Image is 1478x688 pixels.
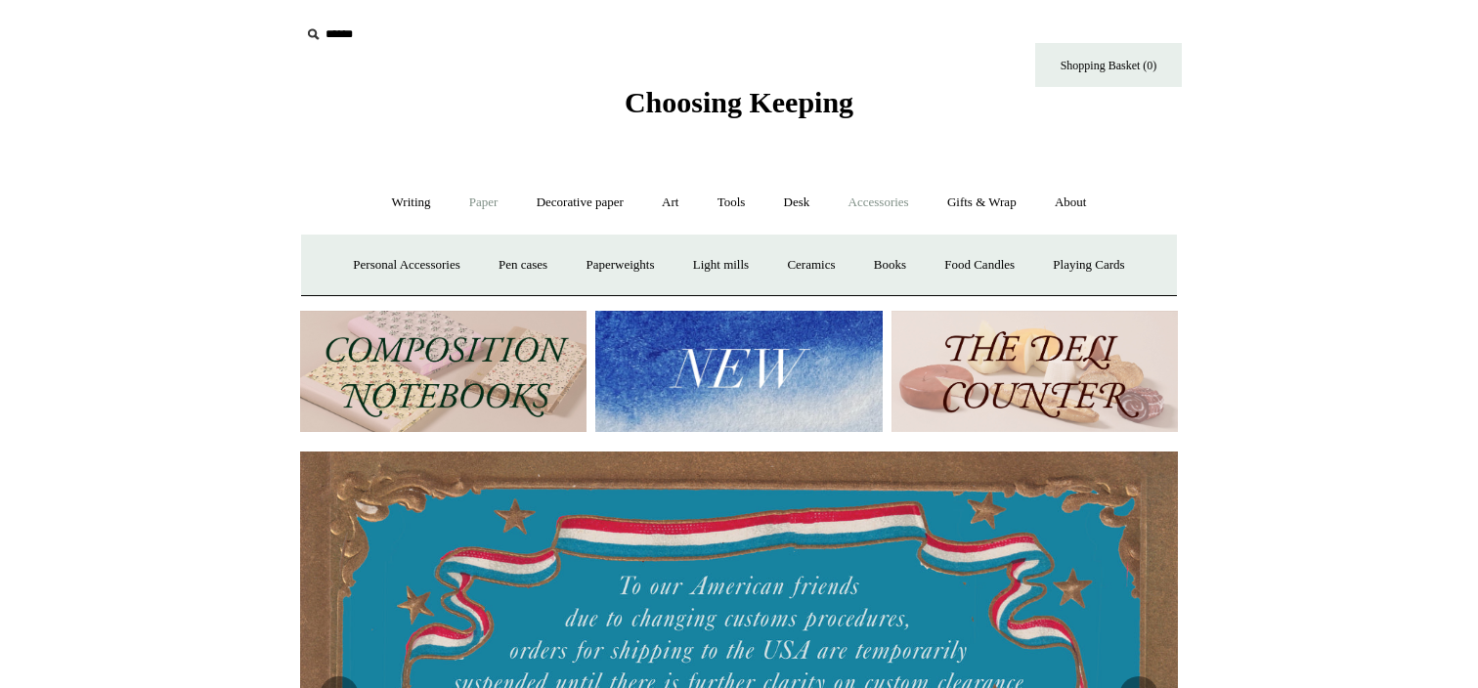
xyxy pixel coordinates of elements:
a: Paperweights [568,239,672,291]
a: Food Candles [927,239,1032,291]
a: Books [856,239,924,291]
a: Ceramics [769,239,852,291]
a: Personal Accessories [335,239,477,291]
a: Decorative paper [519,177,641,229]
a: Art [644,177,696,229]
a: Shopping Basket (0) [1035,43,1182,87]
span: Choosing Keeping [625,86,853,118]
a: Writing [374,177,449,229]
a: Accessories [831,177,927,229]
a: Paper [452,177,516,229]
a: Tools [700,177,763,229]
a: Choosing Keeping [625,102,853,115]
a: Light mills [675,239,766,291]
img: New.jpg__PID:f73bdf93-380a-4a35-bcfe-7823039498e1 [595,311,882,433]
a: Pen cases [481,239,565,291]
a: Playing Cards [1035,239,1142,291]
img: The Deli Counter [891,311,1178,433]
a: About [1037,177,1105,229]
a: Desk [766,177,828,229]
img: 202302 Composition ledgers.jpg__PID:69722ee6-fa44-49dd-a067-31375e5d54ec [300,311,587,433]
a: Gifts & Wrap [930,177,1034,229]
